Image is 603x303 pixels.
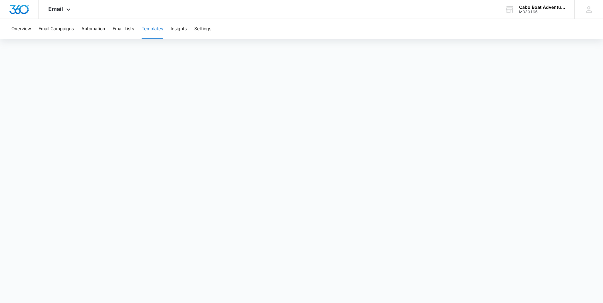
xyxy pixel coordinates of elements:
[519,10,565,14] div: account id
[113,19,134,39] button: Email Lists
[519,5,565,10] div: account name
[38,19,74,39] button: Email Campaigns
[142,19,163,39] button: Templates
[194,19,211,39] button: Settings
[48,6,63,12] span: Email
[81,19,105,39] button: Automation
[171,19,187,39] button: Insights
[11,19,31,39] button: Overview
